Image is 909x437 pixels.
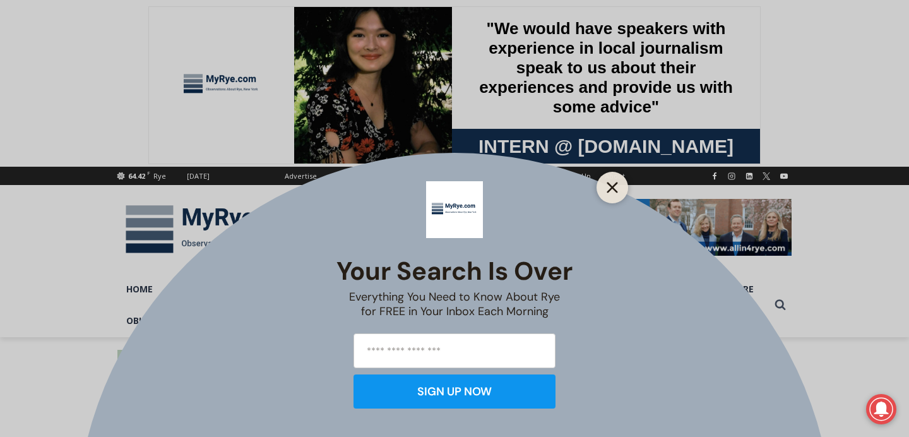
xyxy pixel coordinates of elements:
[1,127,127,157] a: Open Tues. - Sun. [PHONE_NUMBER]
[330,126,585,154] span: Intern @ [DOMAIN_NAME]
[4,130,124,178] span: Open Tues. - Sun. [PHONE_NUMBER]
[129,79,179,151] div: "[PERSON_NAME]'s draw is the fine variety of pristine raw fish kept on hand"
[319,1,597,123] div: "We would have speakers with experience in local journalism speak to us about their experiences a...
[304,123,612,157] a: Intern @ [DOMAIN_NAME]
